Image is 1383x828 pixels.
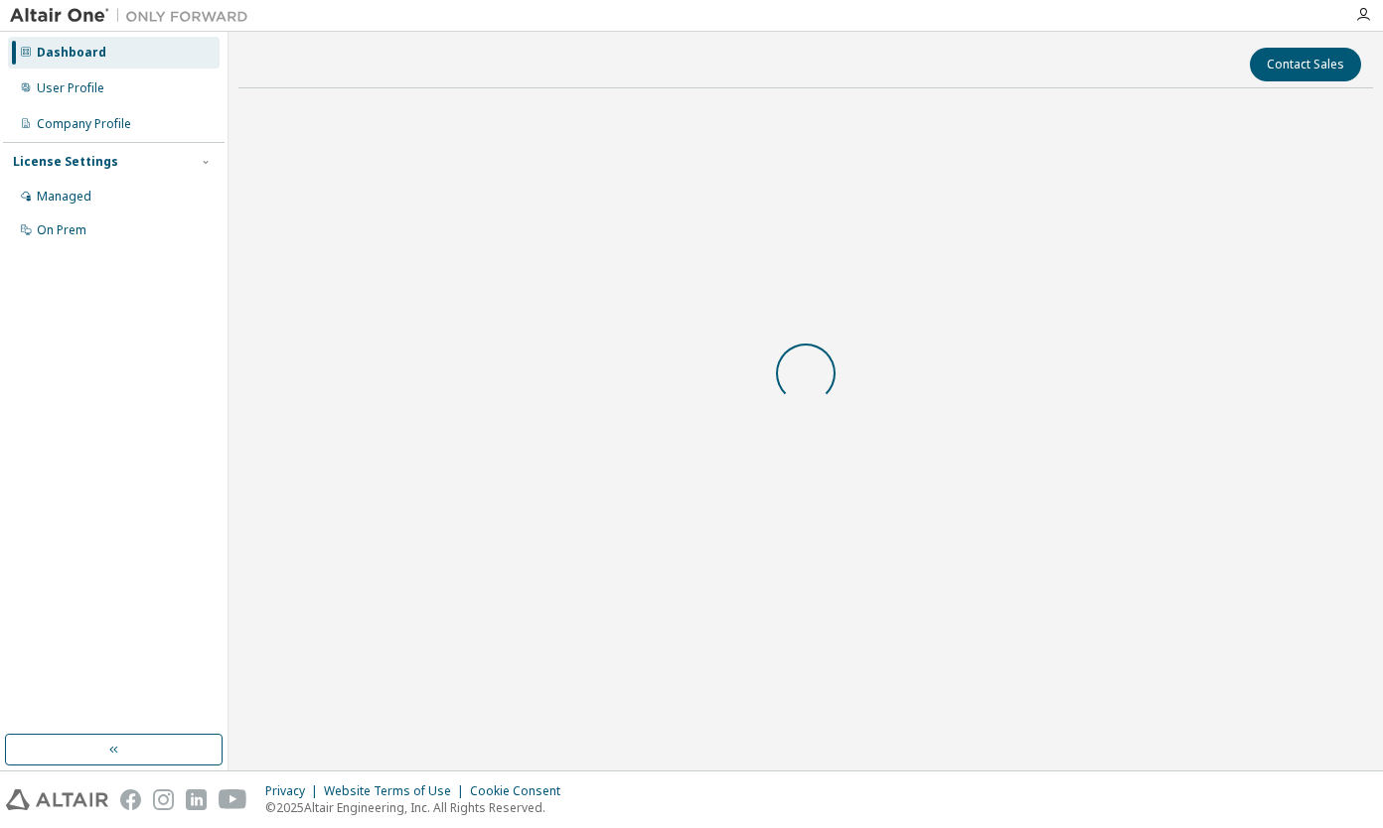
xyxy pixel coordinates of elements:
div: License Settings [13,154,118,170]
div: On Prem [37,222,86,238]
p: © 2025 Altair Engineering, Inc. All Rights Reserved. [265,799,572,816]
img: Altair One [10,6,258,26]
div: Dashboard [37,45,106,61]
div: Managed [37,189,91,205]
img: youtube.svg [219,789,247,810]
img: altair_logo.svg [6,789,108,810]
img: facebook.svg [120,789,141,810]
img: linkedin.svg [186,789,207,810]
div: Website Terms of Use [324,783,470,799]
div: User Profile [37,80,104,96]
div: Company Profile [37,116,131,132]
button: Contact Sales [1250,48,1361,81]
div: Privacy [265,783,324,799]
img: instagram.svg [153,789,174,810]
div: Cookie Consent [470,783,572,799]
